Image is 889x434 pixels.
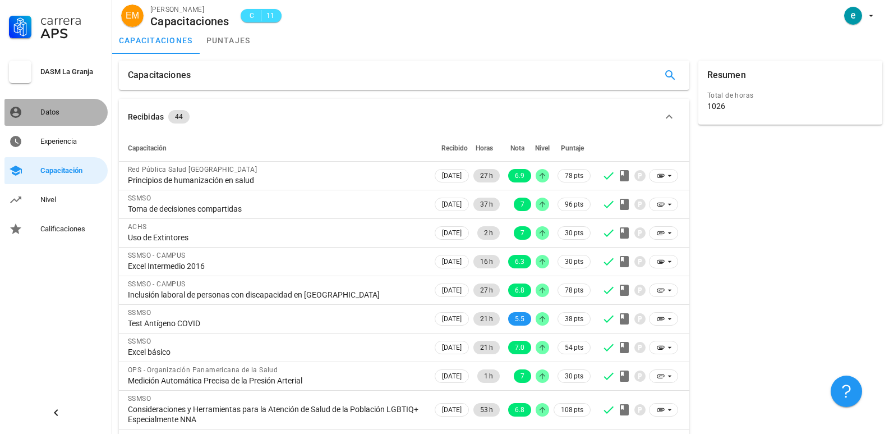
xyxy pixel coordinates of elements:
[128,232,423,243] div: Uso de Extintores
[565,313,583,325] span: 38 pts
[520,198,524,211] span: 7
[480,403,493,417] span: 53 h
[40,13,103,27] div: Carrera
[533,135,551,162] th: Nivel
[128,395,151,403] span: SSMSO
[150,4,229,15] div: [PERSON_NAME]
[471,135,502,162] th: Horas
[40,225,103,234] div: Calificaciones
[126,4,139,27] span: EM
[561,404,583,415] span: 108 pts
[561,144,584,152] span: Puntaje
[480,341,493,354] span: 21 h
[128,166,257,173] span: Red Pública Salud [GEOGRAPHIC_DATA]
[175,110,183,124] span: 44
[128,337,151,345] span: SSMSO
[510,144,524,152] span: Nota
[119,135,432,162] th: Capacitación
[247,10,256,21] span: C
[266,10,275,21] span: 11
[515,169,524,182] span: 6.9
[442,284,462,296] span: [DATE]
[40,67,103,76] div: DASM La Granja
[535,144,550,152] span: Nivel
[128,366,278,374] span: OPS - Organización Panamericana de la Salud
[565,227,583,239] span: 30 pts
[480,198,493,211] span: 37 h
[128,252,186,259] span: SSMSO - CAMPUS
[442,313,462,325] span: [DATE]
[480,312,493,326] span: 21 h
[480,284,493,297] span: 27 h
[40,137,103,146] div: Experiencia
[442,255,462,268] span: [DATE]
[515,341,524,354] span: 7.0
[4,128,108,155] a: Experiencia
[502,135,533,162] th: Nota
[4,157,108,184] a: Capacitación
[565,342,583,353] span: 54 pts
[128,261,423,271] div: Excel Intermedio 2016
[707,90,873,101] div: Total de horas
[40,195,103,204] div: Nivel
[442,227,462,239] span: [DATE]
[442,370,462,382] span: [DATE]
[128,309,151,317] span: SSMSO
[128,376,423,386] div: Medición Automática Precisa de la Presión Arterial
[128,404,423,424] div: Consideraciones y Herramientas para la Atención de Salud de la Población LGBTIQ+ Especialmente NNA
[121,4,144,27] div: avatar
[432,135,471,162] th: Recibido
[565,170,583,181] span: 78 pts
[40,27,103,40] div: APS
[441,144,468,152] span: Recibido
[128,194,151,202] span: SSMSO
[442,404,462,416] span: [DATE]
[520,369,524,383] span: 7
[565,285,583,296] span: 78 pts
[844,7,862,25] div: avatar
[119,99,689,135] button: Recibidas 44
[515,284,524,297] span: 6.8
[484,369,493,383] span: 1 h
[128,111,164,123] div: Recibidas
[484,226,493,240] span: 2 h
[476,144,493,152] span: Horas
[128,144,167,152] span: Capacitación
[515,255,524,268] span: 6.3
[128,347,423,357] div: Excel básico
[40,166,103,175] div: Capacitación
[128,280,186,288] span: SSMSO - CAMPUS
[442,341,462,354] span: [DATE]
[520,226,524,240] span: 7
[40,108,103,117] div: Datos
[551,135,593,162] th: Puntaje
[4,186,108,213] a: Nivel
[128,318,423,328] div: Test Antígeno COVID
[565,256,583,267] span: 30 pts
[128,204,423,214] div: Toma de decisiones compartidas
[4,216,108,243] a: Calificaciones
[442,170,462,182] span: [DATE]
[707,61,746,90] div: Resumen
[442,198,462,211] span: [DATE]
[4,99,108,126] a: Datos
[565,371,583,382] span: 30 pts
[480,255,493,268] span: 16 h
[112,27,200,54] a: capacitaciones
[128,223,147,231] span: ACHS
[515,403,524,417] span: 6.8
[128,290,423,300] div: Inclusión laboral de personas con discapacidad en [GEOGRAPHIC_DATA]
[515,312,524,326] span: 5.5
[707,101,725,111] div: 1026
[128,175,423,185] div: Principios de humanización en salud
[128,61,191,90] div: Capacitaciones
[565,199,583,210] span: 96 pts
[150,15,229,28] div: Capacitaciones
[480,169,493,182] span: 27 h
[200,27,257,54] a: puntajes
